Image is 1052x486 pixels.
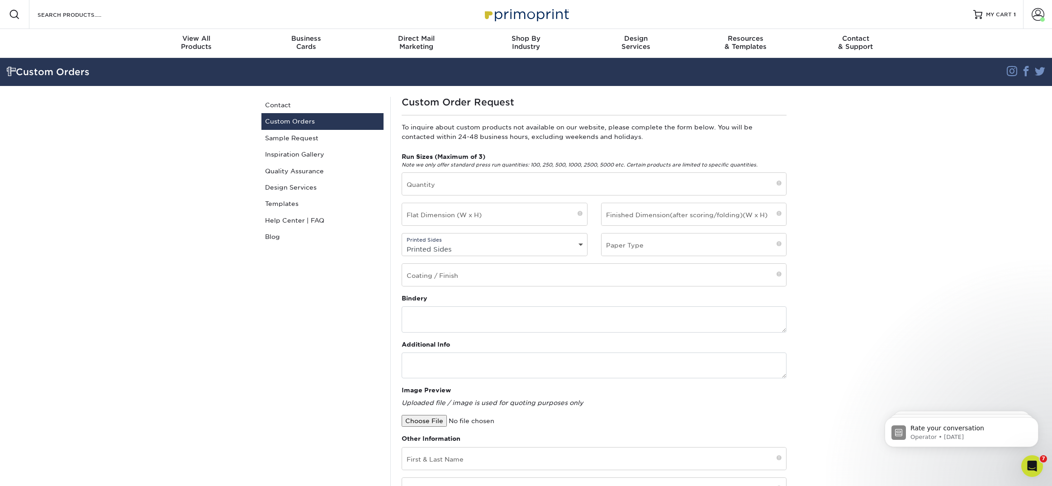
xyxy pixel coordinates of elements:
span: 7 [1040,455,1047,462]
a: Contact& Support [801,29,910,58]
em: Uploaded file / image is used for quoting purposes only [402,399,583,406]
span: View All [142,34,251,43]
strong: Bindery [402,295,427,302]
span: Design [581,34,691,43]
em: Note we only offer standard press run quantities: 100, 250, 500, 1000, 2500, 5000 etc. Certain pr... [402,162,758,168]
a: Shop ByIndustry [471,29,581,58]
div: & Support [801,34,910,51]
span: Direct Mail [361,34,471,43]
div: & Templates [691,34,801,51]
iframe: Google Customer Reviews [2,458,77,483]
a: Quality Assurance [261,163,384,179]
span: 1 [1014,11,1016,18]
p: To inquire about custom products not available on our website, please complete the form below. Yo... [402,123,787,141]
div: Cards [251,34,361,51]
span: Shop By [471,34,581,43]
a: Blog [261,229,384,245]
div: Products [142,34,251,51]
a: BusinessCards [251,29,361,58]
a: Resources& Templates [691,29,801,58]
iframe: Intercom notifications message [871,398,1052,462]
iframe: Intercom live chat [1021,455,1043,477]
a: Templates [261,195,384,212]
a: Contact [261,97,384,113]
div: Marketing [361,34,471,51]
span: Business [251,34,361,43]
a: Help Center | FAQ [261,212,384,229]
a: View AllProducts [142,29,251,58]
a: Sample Request [261,130,384,146]
a: Design Services [261,179,384,195]
a: Direct MailMarketing [361,29,471,58]
strong: Run Sizes (Maximum of 3) [402,153,485,160]
img: Primoprint [481,5,571,24]
input: SEARCH PRODUCTS..... [37,9,125,20]
div: Services [581,34,691,51]
div: Industry [471,34,581,51]
a: Inspiration Gallery [261,146,384,162]
span: Contact [801,34,910,43]
a: Custom Orders [261,113,384,129]
span: MY CART [986,11,1012,19]
h1: Custom Order Request [402,97,787,108]
strong: Image Preview [402,386,451,394]
strong: Additional Info [402,341,450,348]
span: Resources [691,34,801,43]
strong: Other Information [402,435,460,442]
a: DesignServices [581,29,691,58]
